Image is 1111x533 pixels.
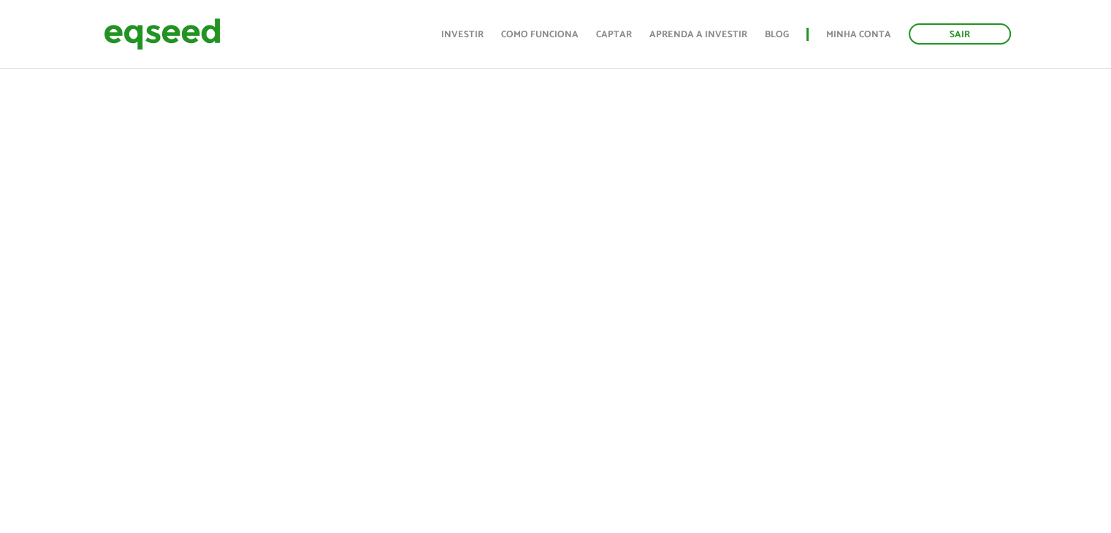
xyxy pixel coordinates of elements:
a: Blog [765,30,789,39]
a: Investir [441,30,484,39]
a: Como funciona [501,30,579,39]
img: EqSeed [104,15,221,53]
a: Sair [909,23,1011,45]
a: Captar [596,30,632,39]
a: Aprenda a investir [649,30,747,39]
a: Minha conta [826,30,891,39]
